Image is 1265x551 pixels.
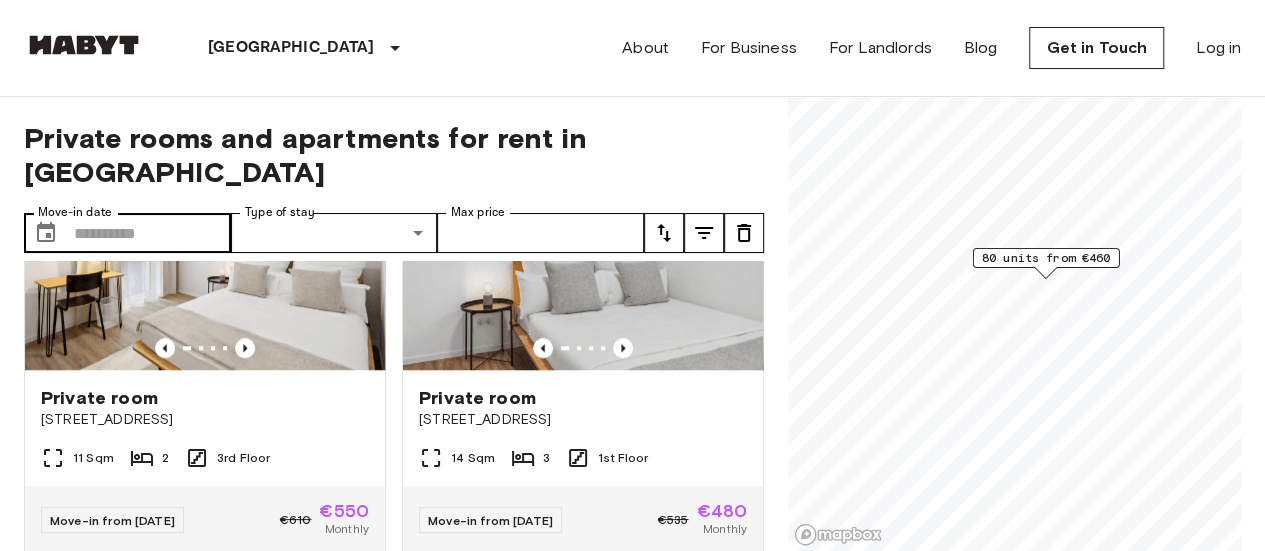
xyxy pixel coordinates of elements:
span: 2 [162,449,169,467]
a: Mapbox logo [794,523,882,546]
span: Monthly [703,520,747,538]
p: [GEOGRAPHIC_DATA] [208,36,375,60]
label: Move-in date [38,204,112,221]
span: Private room [41,386,158,410]
a: For Business [701,36,797,60]
label: Max price [451,204,505,221]
span: 11 Sqm [73,449,114,467]
span: Move-in from [DATE] [428,513,553,528]
button: tune [644,213,684,253]
button: Choose date [26,213,66,253]
a: About [622,36,669,60]
span: Private rooms and apartments for rent in [GEOGRAPHIC_DATA] [24,121,764,189]
a: For Landlords [829,36,932,60]
span: 3 [543,449,550,467]
span: Private room [419,386,536,410]
span: 14 Sqm [451,449,495,467]
span: €550 [319,502,369,520]
span: €535 [658,511,689,529]
button: Previous image [613,338,633,358]
button: tune [724,213,764,253]
span: 1st Floor [598,449,648,467]
span: 80 units from €460 [982,249,1111,267]
img: Habyt [24,35,144,55]
span: Monthly [325,520,369,538]
button: Previous image [235,338,255,358]
a: Log in [1196,36,1241,60]
button: Previous image [533,338,553,358]
button: Previous image [155,338,175,358]
a: Get in Touch [1029,27,1164,69]
span: Move-in from [DATE] [50,513,175,528]
label: Type of stay [245,204,315,221]
span: 3rd Floor [217,449,270,467]
span: [STREET_ADDRESS] [419,410,747,430]
a: Blog [964,36,998,60]
div: Map marker [973,248,1120,279]
span: €610 [280,511,312,529]
button: tune [684,213,724,253]
span: [STREET_ADDRESS] [41,410,369,430]
span: €480 [696,502,747,520]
